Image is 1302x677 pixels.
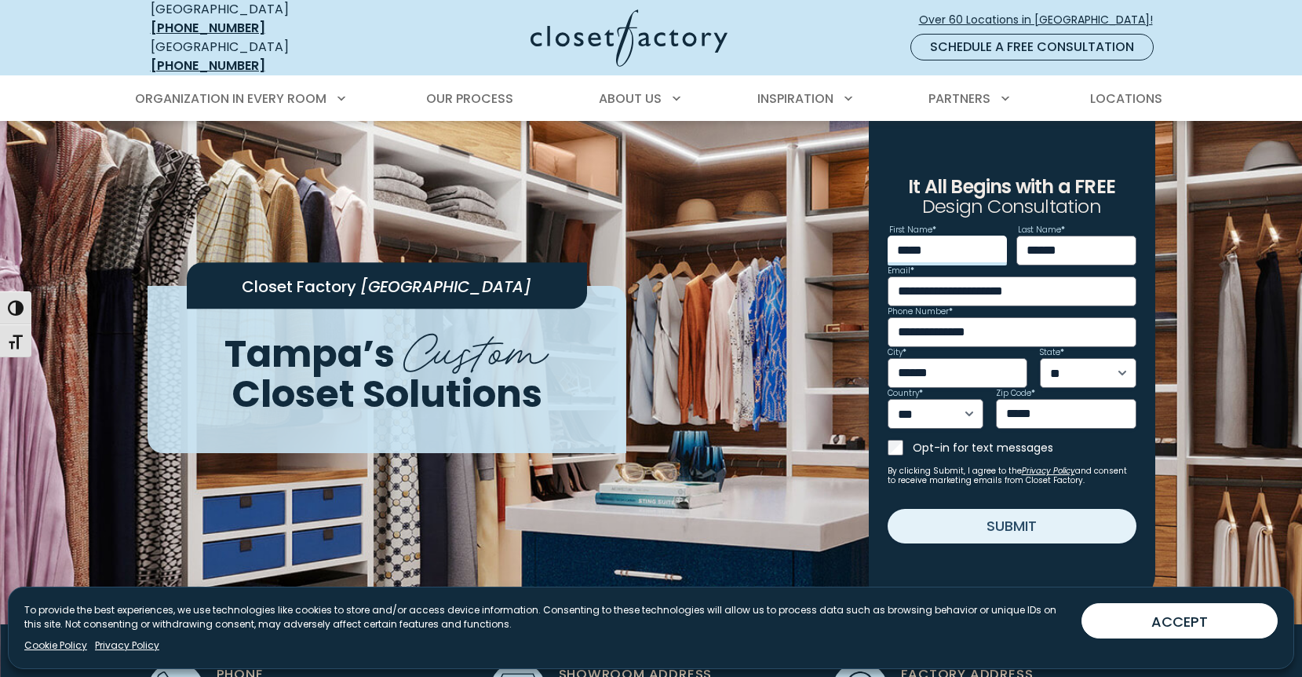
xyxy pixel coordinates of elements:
[888,308,953,316] label: Phone Number
[151,19,265,37] a: [PHONE_NUMBER]
[403,311,549,382] span: Custom
[928,90,990,108] span: Partners
[888,349,906,357] label: City
[1081,603,1278,639] button: ACCEPT
[918,6,1166,34] a: Over 60 Locations in [GEOGRAPHIC_DATA]!
[919,12,1165,28] span: Over 60 Locations in [GEOGRAPHIC_DATA]!
[922,194,1101,220] span: Design Consultation
[889,226,936,234] label: First Name
[888,267,914,275] label: Email
[135,90,326,108] span: Organization in Every Room
[95,639,159,653] a: Privacy Policy
[910,34,1154,60] a: Schedule a Free Consultation
[599,90,662,108] span: About Us
[1040,349,1064,357] label: State
[913,440,1136,456] label: Opt-in for text messages
[908,174,1115,199] span: It All Begins with a FREE
[996,390,1035,397] label: Zip Code
[888,467,1136,485] small: By clicking Submit, I agree to the and consent to receive marketing emails from Closet Factory.
[124,77,1179,121] nav: Primary Menu
[757,90,833,108] span: Inspiration
[242,276,356,298] span: Closet Factory
[360,276,531,298] span: [GEOGRAPHIC_DATA]
[1090,90,1162,108] span: Locations
[151,38,378,75] div: [GEOGRAPHIC_DATA]
[151,57,265,75] a: [PHONE_NUMBER]
[1022,465,1075,477] a: Privacy Policy
[24,639,87,653] a: Cookie Policy
[888,390,923,397] label: Country
[888,509,1136,543] button: Submit
[426,90,513,108] span: Our Process
[531,9,728,67] img: Closet Factory Logo
[224,328,395,380] span: Tampa’s
[24,603,1069,631] p: To provide the best experiences, we use technologies like cookies to store and/or access device i...
[232,367,542,419] span: Closet Solutions
[1018,226,1065,234] label: Last Name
